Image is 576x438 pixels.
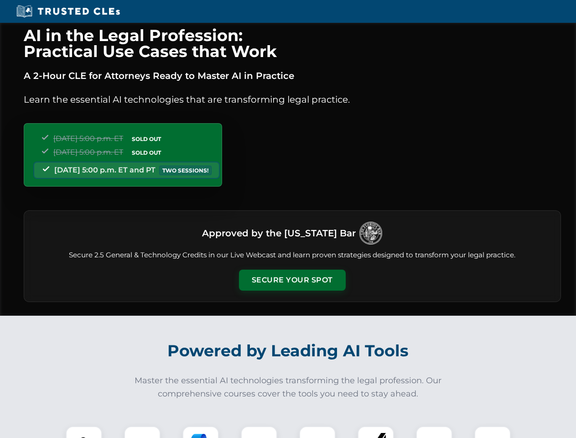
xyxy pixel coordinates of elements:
p: Master the essential AI technologies transforming the legal profession. Our comprehensive courses... [129,374,448,401]
h1: AI in the Legal Profession: Practical Use Cases that Work [24,27,561,59]
span: [DATE] 5:00 p.m. ET [53,134,123,143]
span: SOLD OUT [129,134,164,144]
h3: Approved by the [US_STATE] Bar [202,225,356,241]
img: Logo [359,222,382,245]
h2: Powered by Leading AI Tools [36,335,541,367]
button: Secure Your Spot [239,270,346,291]
p: Secure 2.5 General & Technology Credits in our Live Webcast and learn proven strategies designed ... [35,250,550,261]
span: [DATE] 5:00 p.m. ET [53,148,123,156]
p: A 2-Hour CLE for Attorneys Ready to Master AI in Practice [24,68,561,83]
span: SOLD OUT [129,148,164,157]
p: Learn the essential AI technologies that are transforming legal practice. [24,92,561,107]
img: Trusted CLEs [14,5,123,18]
